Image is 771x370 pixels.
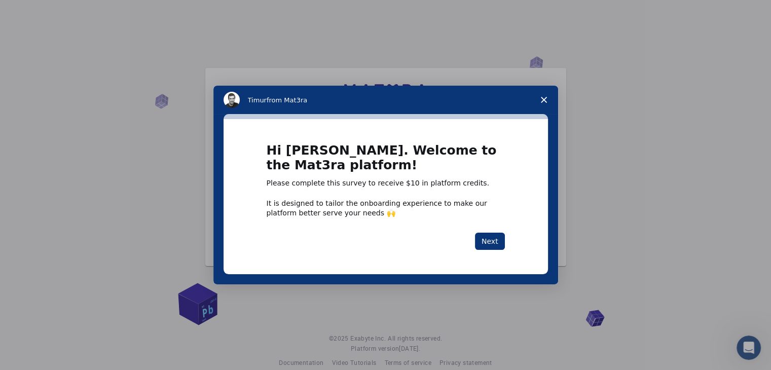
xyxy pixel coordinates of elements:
[267,96,307,104] span: from Mat3ra
[267,143,505,178] h1: Hi [PERSON_NAME]. Welcome to the Mat3ra platform!
[475,233,505,250] button: Next
[20,7,57,16] span: Support
[267,178,505,189] div: Please complete this survey to receive $10 in platform credits.
[530,86,558,114] span: Close survey
[224,92,240,108] img: Profile image for Timur
[248,96,267,104] span: Timur
[267,199,505,217] div: It is designed to tailor the onboarding experience to make our platform better serve your needs 🙌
